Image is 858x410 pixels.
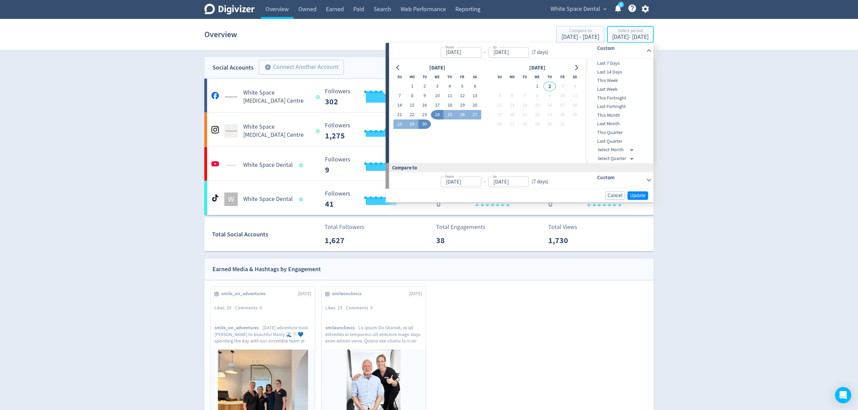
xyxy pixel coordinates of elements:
[224,193,238,206] div: W
[393,120,406,129] button: 28
[556,110,569,120] button: 24
[620,2,622,7] text: 5
[628,191,648,200] button: Update
[409,290,422,297] span: [DATE]
[605,191,625,200] button: Cancel
[444,91,456,101] button: 11
[227,305,231,311] span: 20
[519,120,531,129] button: 28
[406,110,418,120] button: 22
[393,101,406,110] button: 14
[544,101,556,110] button: 16
[493,101,506,110] button: 12
[519,91,531,101] button: 7
[393,72,406,82] th: Sunday
[585,68,652,76] span: Last 14 Days
[204,147,654,181] a: White Space Dental undefinedWhite Space Dental Followers --- Followers 9 125% Engagements 0 Engag...
[585,85,652,94] div: Last Week
[456,101,469,110] button: 19
[556,91,569,101] button: 10
[419,101,431,110] button: 16
[431,72,444,82] th: Wednesday
[548,234,587,247] p: 1,730
[608,193,623,198] span: Cancel
[493,174,497,179] label: to
[519,110,531,120] button: 21
[544,120,556,129] button: 30
[493,120,506,129] button: 26
[506,101,519,110] button: 13
[585,59,652,163] nav: presets
[322,122,423,140] svg: Followers ---
[419,91,431,101] button: 9
[531,110,544,120] button: 22
[406,120,418,129] button: 29
[585,60,652,67] span: Last 7 Days
[325,234,363,247] p: 1,627
[322,190,423,208] svg: Followers ---
[431,110,444,120] button: 24
[389,59,654,163] div: from-to(7 days)Custom
[493,91,506,101] button: 5
[221,290,269,297] span: smile_on_adventures
[224,158,238,172] img: White Space Dental undefined
[204,24,237,45] h1: Overview
[531,91,544,101] button: 8
[585,103,652,110] span: Last Fortnight
[506,110,519,120] button: 20
[544,82,556,91] button: 2
[569,91,581,101] button: 11
[556,82,569,91] button: 3
[569,72,581,82] th: Saturday
[456,91,469,101] button: 12
[444,82,456,91] button: 4
[531,82,544,91] button: 1
[598,154,636,163] div: Select Quarter
[556,26,604,43] button: Compare to[DATE] - [DATE]
[493,110,506,120] button: 19
[235,305,266,311] div: Comments
[612,28,649,34] div: Select period
[259,60,344,75] button: Connect Another Account
[597,174,643,182] h6: Custom
[544,110,556,120] button: 23
[445,174,454,179] label: from
[612,34,649,40] div: [DATE] - [DATE]
[561,28,599,34] div: Compare to
[569,82,581,91] button: 4
[561,34,599,40] div: [DATE] - [DATE]
[254,61,344,75] a: Connect Another Account
[607,26,654,43] button: Select period[DATE]- [DATE]
[214,325,311,343] p: [DATE] adventure took [PERSON_NAME] to beautiful Manly 🌊🦷💙 spending the day with our incredible t...
[585,112,652,119] span: This Month
[389,172,654,188] div: from-to(7 days)Custom
[585,120,652,128] span: Last Month
[585,77,652,84] span: This Week
[393,63,403,72] button: Go to previous month
[406,101,418,110] button: 15
[370,305,373,311] span: 0
[469,91,481,101] button: 13
[597,44,643,52] h6: Custom
[618,2,624,7] a: 5
[259,305,262,311] span: 0
[316,95,322,99] span: Data last synced: 1 Oct 2025, 11:02pm (AEST)
[506,120,519,129] button: 27
[456,72,469,82] th: Friday
[427,63,447,72] div: [DATE]
[445,44,454,50] label: from
[469,82,481,91] button: 6
[548,4,608,15] button: White Space Dental
[519,72,531,82] th: Tuesday
[531,101,544,110] button: 15
[243,161,293,169] h5: White Space Dental
[316,129,322,133] span: Data last synced: 1 Oct 2025, 11:02pm (AEST)
[481,48,488,56] div: -
[393,110,406,120] button: 21
[493,44,497,50] label: to
[630,193,646,198] span: Update
[436,223,485,232] p: Total Engagements
[456,82,469,91] button: 5
[531,120,544,129] button: 29
[527,63,547,72] div: [DATE]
